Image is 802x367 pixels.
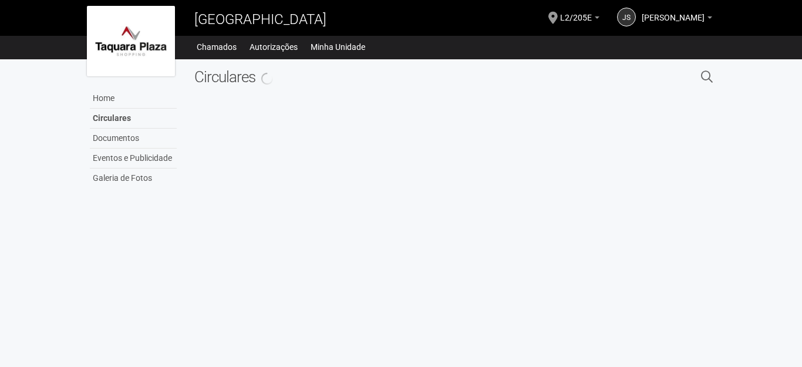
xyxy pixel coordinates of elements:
[261,73,273,85] img: spinner.png
[642,15,712,24] a: [PERSON_NAME]
[90,129,177,149] a: Documentos
[90,149,177,169] a: Eventos e Publicidade
[250,39,298,55] a: Autorizações
[617,8,636,26] a: JS
[642,2,705,22] span: Jessica Santos Franklin Carvalho
[194,68,580,86] h2: Circulares
[197,39,237,55] a: Chamados
[560,2,592,22] span: L2/205E
[90,169,177,188] a: Galeria de Fotos
[87,6,175,76] img: logo.jpg
[311,39,365,55] a: Minha Unidade
[194,11,326,28] span: [GEOGRAPHIC_DATA]
[560,15,599,24] a: L2/205E
[90,89,177,109] a: Home
[90,109,177,129] a: Circulares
